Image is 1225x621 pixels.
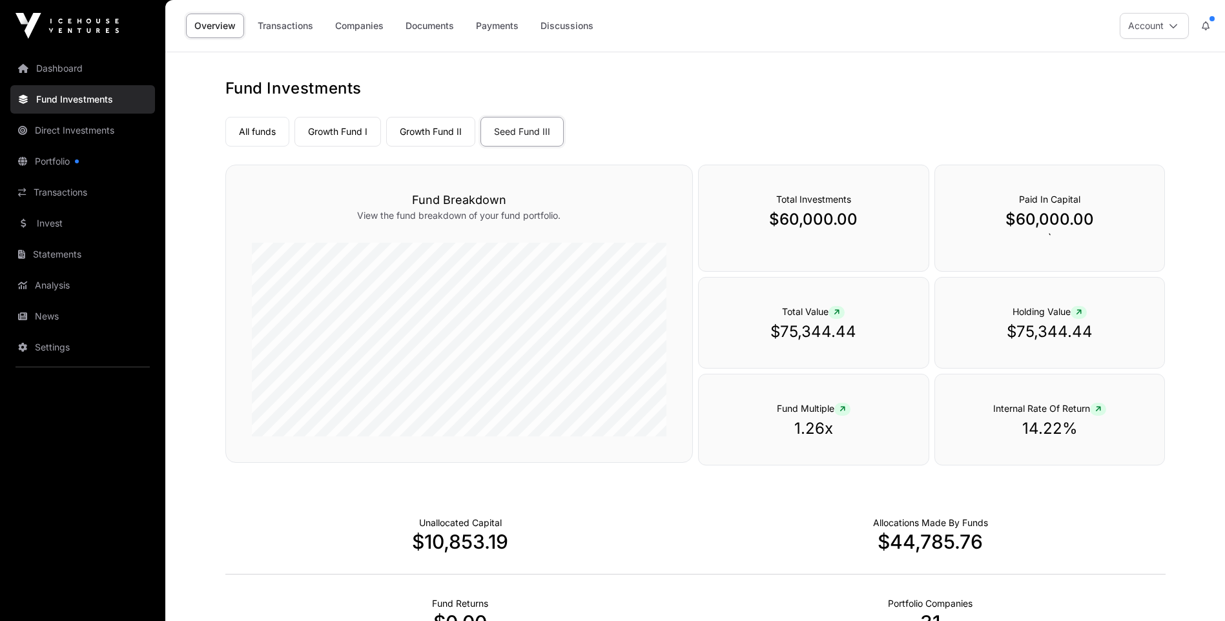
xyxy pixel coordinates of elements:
[10,302,155,331] a: News
[873,516,988,529] p: Capital Deployed Into Companies
[725,321,903,342] p: $75,344.44
[10,147,155,176] a: Portfolio
[961,209,1139,230] p: $60,000.00
[225,530,695,553] p: $10,853.19
[294,117,381,147] a: Growth Fund I
[15,13,119,39] img: Icehouse Ventures Logo
[10,178,155,207] a: Transactions
[993,403,1106,414] span: Internal Rate Of Return
[10,54,155,83] a: Dashboard
[888,597,973,610] p: Number of Companies Deployed Into
[225,78,1166,99] h1: Fund Investments
[186,14,244,38] a: Overview
[10,85,155,114] a: Fund Investments
[777,403,850,414] span: Fund Multiple
[468,14,527,38] a: Payments
[225,117,289,147] a: All funds
[397,14,462,38] a: Documents
[10,333,155,361] a: Settings
[419,516,502,529] p: Cash not yet allocated
[695,530,1166,553] p: $44,785.76
[782,306,845,317] span: Total Value
[1160,559,1225,621] iframe: Chat Widget
[252,209,666,222] p: View the fund breakdown of your fund portfolio.
[1120,13,1189,39] button: Account
[725,418,903,439] p: 1.26x
[532,14,602,38] a: Discussions
[1019,194,1080,205] span: Paid In Capital
[1013,306,1087,317] span: Holding Value
[961,418,1139,439] p: 14.22%
[252,191,666,209] h3: Fund Breakdown
[480,117,564,147] a: Seed Fund III
[327,14,392,38] a: Companies
[10,240,155,269] a: Statements
[10,209,155,238] a: Invest
[432,597,488,610] p: Realised Returns from Funds
[10,271,155,300] a: Analysis
[725,209,903,230] p: $60,000.00
[386,117,475,147] a: Growth Fund II
[776,194,851,205] span: Total Investments
[249,14,322,38] a: Transactions
[10,116,155,145] a: Direct Investments
[934,165,1166,272] div: `
[961,321,1139,342] p: $75,344.44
